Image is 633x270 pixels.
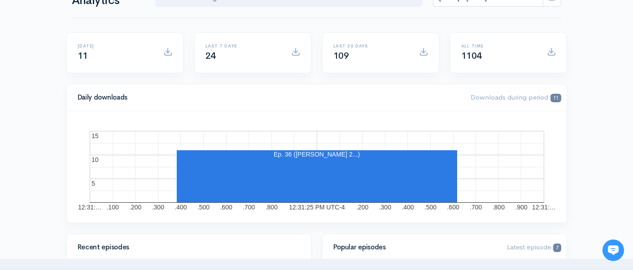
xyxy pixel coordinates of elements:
[78,44,153,48] h6: [DATE]
[470,204,482,211] text: .700
[78,122,556,212] svg: A chart.
[471,93,561,101] span: Downloads during period:
[333,244,497,251] h4: Popular episodes
[379,204,391,211] text: .300
[14,119,166,137] button: New conversation
[515,204,527,211] text: .900
[243,204,255,211] text: .700
[13,44,166,58] h1: Hi 👋
[129,204,141,211] text: .200
[265,204,277,211] text: .800
[78,50,88,61] span: 11
[356,204,368,211] text: .200
[402,204,414,211] text: .400
[507,243,561,251] span: Latest episode:
[289,204,345,211] text: 12:31:25 PM UTC-4
[175,204,187,211] text: .400
[26,169,160,187] input: Search articles
[273,151,359,158] text: Ep. 36 ([PERSON_NAME] 2...)
[553,244,561,252] span: 7
[205,50,216,61] span: 24
[12,154,167,165] p: Find an answer quickly
[92,156,99,163] text: 10
[78,204,102,211] text: 12:31:…
[13,60,166,103] h2: Just let us know if you need anything and we'll be happy to help! 🙂
[220,204,232,211] text: .600
[92,132,99,139] text: 15
[447,204,459,211] text: .600
[333,44,408,48] h6: Last 30 days
[205,44,280,48] h6: Last 7 days
[78,244,295,251] h4: Recent episodes
[492,204,504,211] text: .800
[424,204,436,211] text: .500
[78,94,460,101] h4: Daily downloads
[106,204,118,211] text: .100
[92,180,95,187] text: 5
[550,94,561,102] span: 11
[197,204,209,211] text: .500
[602,240,624,261] iframe: gist-messenger-bubble-iframe
[58,124,108,131] span: New conversation
[532,204,556,211] text: 12:31:…
[152,204,164,211] text: .300
[333,50,349,61] span: 109
[461,50,482,61] span: 1104
[461,44,536,48] h6: All time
